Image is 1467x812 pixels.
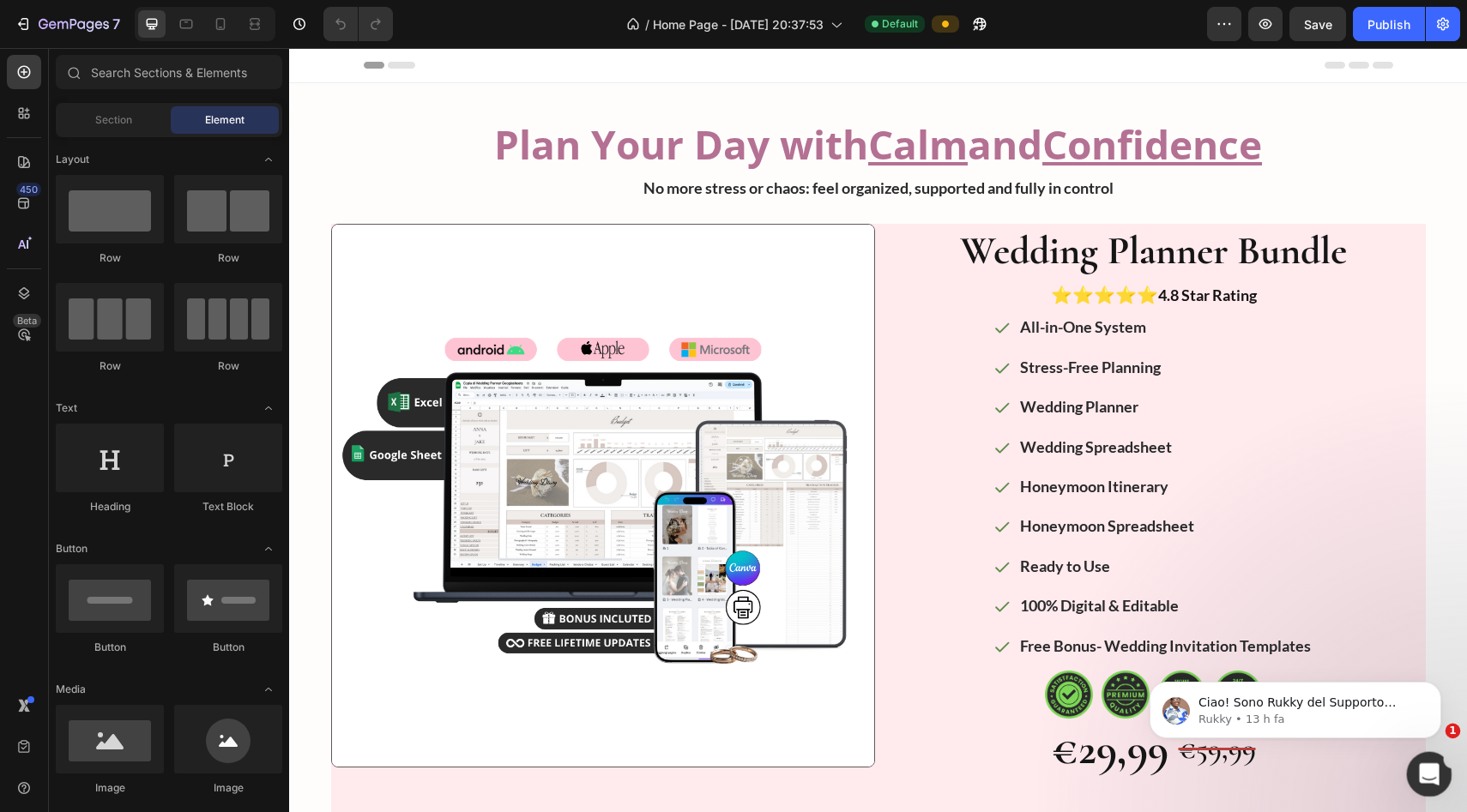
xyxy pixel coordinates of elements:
[56,400,77,416] span: Text
[13,314,41,328] div: Beta
[1446,724,1461,739] span: 1
[174,780,282,796] div: Image
[56,682,86,697] span: Media
[762,236,869,256] span: ⭐️⭐️⭐️⭐️⭐️
[731,588,807,607] strong: Free Bonus
[255,146,282,173] span: Toggle open
[1367,15,1410,33] div: Publish
[653,15,824,33] span: Home Page - [DATE] 20:37:53
[56,780,164,796] div: Image
[174,640,282,655] div: Button
[255,535,282,562] span: Toggle open
[888,681,969,722] div: €59,99
[174,358,282,374] div: Row
[323,7,393,41] div: Undo/Redo
[56,358,164,374] div: Row
[756,623,804,671] img: gempages_563553157989270539-ea0dc3b8-ebcf-4eb5-9ae1-4cab2a2eee32.png
[1289,7,1346,41] button: Save
[595,759,1135,780] p: Instant Download | One Time Payment
[731,544,1022,571] p: 100% Digital & Editable
[869,623,917,671] img: gempages_563553157989270539-5dfd72ef-28ae-4bad-97f1-1e9e0fb1346d.png
[731,265,1022,292] p: All-in-One System
[1353,7,1425,41] button: Publish
[56,152,89,167] span: Layout
[761,671,881,732] div: €29,99
[812,623,860,671] img: gempages_563553157989270539-b4b00f52-59ca-4c45-ae61-38915b29e660.png
[1304,17,1332,32] span: Save
[56,541,88,556] span: Button
[595,232,1135,261] p: 4.8 Star Rating
[112,14,120,34] p: 7
[753,69,973,123] u: Confidence
[56,250,164,266] div: Row
[95,112,132,128] span: Section
[925,623,973,671] img: gempages_563553157989270539-ade52ade-d42a-4259-b373-0429746d510c.png
[731,504,1022,532] p: Ready to Use
[731,305,1022,333] p: Stress-Free Planning
[731,385,1022,412] p: Wedding Spreadsheet
[174,250,282,266] div: Row
[593,176,1137,231] h1: Wedding Planner Bundle
[731,345,1022,372] p: Wedding Planner
[1407,752,1452,797] iframe: Intercom live chat
[174,499,282,514] div: Text Block
[7,7,128,41] button: 7
[645,15,649,33] span: /
[731,424,1022,452] p: Honeymoon Itinerary
[579,69,679,123] u: Calm
[255,394,282,422] span: Toggle open
[56,640,164,655] div: Button
[16,183,41,196] div: 450
[731,464,1022,491] p: Honeymoon Spreadsheet
[1124,646,1467,766] iframe: Intercom notifications messaggio
[255,676,282,703] span: Toggle open
[205,112,244,128] span: Element
[56,55,282,89] input: Search Sections & Elements
[44,126,1135,153] p: No more stress or chaos: feel organized, supported and fully in control
[882,16,918,32] span: Default
[731,584,1022,611] p: - Wedding Invitation Templates
[289,48,1467,812] iframe: Design area
[56,499,164,514] div: Heading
